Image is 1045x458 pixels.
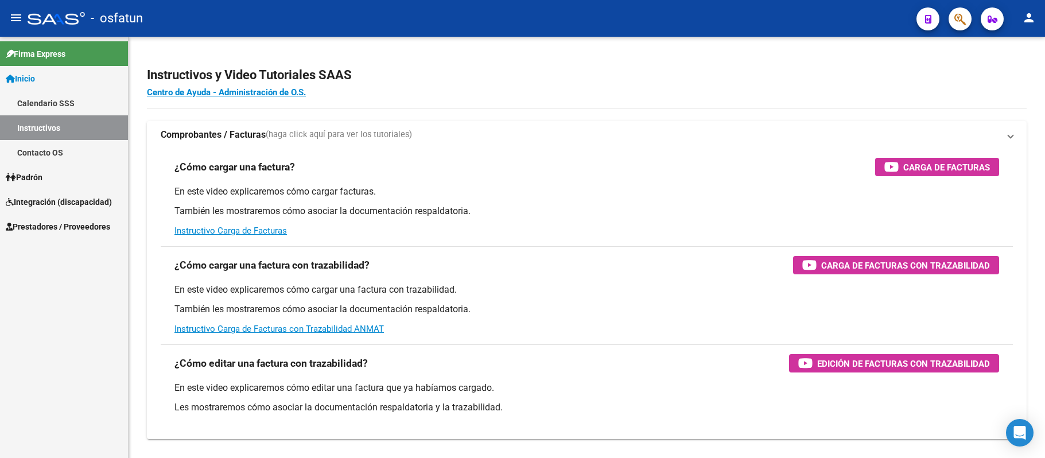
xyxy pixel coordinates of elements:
[174,185,999,198] p: En este video explicaremos cómo cargar facturas.
[266,129,412,141] span: (haga click aquí para ver los tutoriales)
[174,303,999,316] p: También les mostraremos cómo asociar la documentación respaldatoria.
[147,149,1027,439] div: Comprobantes / Facturas(haga click aquí para ver los tutoriales)
[174,401,999,414] p: Les mostraremos cómo asociar la documentación respaldatoria y la trazabilidad.
[6,48,65,60] span: Firma Express
[91,6,143,31] span: - osfatun
[9,11,23,25] mat-icon: menu
[817,356,990,371] span: Edición de Facturas con Trazabilidad
[174,205,999,218] p: También les mostraremos cómo asociar la documentación respaldatoria.
[174,324,384,334] a: Instructivo Carga de Facturas con Trazabilidad ANMAT
[1022,11,1036,25] mat-icon: person
[1006,419,1034,447] div: Open Intercom Messenger
[174,159,295,175] h3: ¿Cómo cargar una factura?
[147,87,306,98] a: Centro de Ayuda - Administración de O.S.
[174,257,370,273] h3: ¿Cómo cargar una factura con trazabilidad?
[875,158,999,176] button: Carga de Facturas
[903,160,990,174] span: Carga de Facturas
[821,258,990,273] span: Carga de Facturas con Trazabilidad
[147,64,1027,86] h2: Instructivos y Video Tutoriales SAAS
[793,256,999,274] button: Carga de Facturas con Trazabilidad
[161,129,266,141] strong: Comprobantes / Facturas
[174,284,999,296] p: En este video explicaremos cómo cargar una factura con trazabilidad.
[174,355,368,371] h3: ¿Cómo editar una factura con trazabilidad?
[789,354,999,372] button: Edición de Facturas con Trazabilidad
[6,72,35,85] span: Inicio
[6,171,42,184] span: Padrón
[174,226,287,236] a: Instructivo Carga de Facturas
[147,121,1027,149] mat-expansion-panel-header: Comprobantes / Facturas(haga click aquí para ver los tutoriales)
[6,196,112,208] span: Integración (discapacidad)
[174,382,999,394] p: En este video explicaremos cómo editar una factura que ya habíamos cargado.
[6,220,110,233] span: Prestadores / Proveedores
